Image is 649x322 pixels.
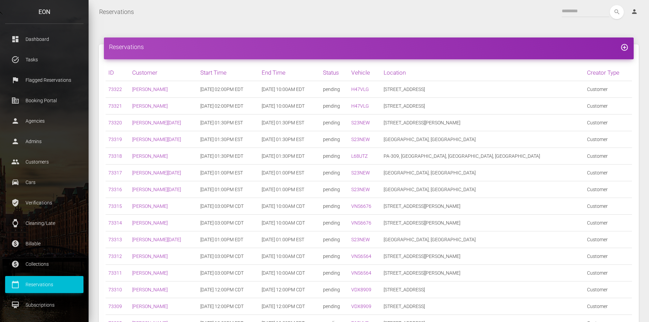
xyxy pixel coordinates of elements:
td: pending [320,248,349,265]
p: Cars [10,177,78,187]
td: Customer [584,198,632,215]
a: paid Collections [5,256,83,273]
td: pending [320,265,349,281]
th: Customer [129,64,198,81]
a: S23NEW [351,137,370,142]
a: [PERSON_NAME][DATE] [132,237,181,242]
a: 73310 [108,287,122,292]
td: pending [320,148,349,165]
td: Customer [584,148,632,165]
td: [GEOGRAPHIC_DATA], [GEOGRAPHIC_DATA] [381,131,585,148]
td: [DATE] 12:00PM CDT [259,298,320,315]
p: Cleaning/Late [10,218,78,228]
a: calendar_today Reservations [5,276,83,293]
td: Customer [584,114,632,131]
td: [DATE] 01:00PM EST [259,231,320,248]
a: VDX8909 [351,304,371,309]
td: pending [320,231,349,248]
td: [DATE] 01:30PM EST [198,131,259,148]
td: [STREET_ADDRESS][PERSON_NAME] [381,265,585,281]
a: 73311 [108,270,122,276]
td: [DATE] 02:00PM EDT [198,81,259,98]
td: [DATE] 02:00PM EDT [198,98,259,114]
a: [PERSON_NAME] [132,87,168,92]
td: pending [320,298,349,315]
td: pending [320,81,349,98]
a: [PERSON_NAME][DATE] [132,137,181,142]
a: S23NEW [351,170,370,175]
a: L68UTZ [351,153,368,159]
a: flag Flagged Reservations [5,72,83,89]
td: pending [320,165,349,181]
a: S23NEW [351,120,370,125]
td: Customer [584,231,632,248]
a: [PERSON_NAME] [132,254,168,259]
a: person [626,5,644,19]
td: [STREET_ADDRESS] [381,298,585,315]
a: VNS6564 [351,254,371,259]
a: 73317 [108,170,122,175]
a: drive_eta Cars [5,174,83,191]
td: Customer [584,131,632,148]
a: person Agencies [5,112,83,129]
td: [DATE] 01:00PM EST [259,165,320,181]
a: H47VLG [351,103,369,109]
th: Location [381,64,585,81]
a: S23NEW [351,187,370,192]
p: Reservations [10,279,78,290]
p: Billable [10,239,78,249]
td: [DATE] 01:00PM EST [198,181,259,198]
td: [GEOGRAPHIC_DATA], [GEOGRAPHIC_DATA] [381,181,585,198]
a: people Customers [5,153,83,170]
p: Collections [10,259,78,269]
td: [DATE] 12:00PM CDT [198,298,259,315]
td: Customer [584,181,632,198]
td: [DATE] 10:00AM CDT [259,248,320,265]
a: 73315 [108,203,122,209]
td: PA-309, [GEOGRAPHIC_DATA], [GEOGRAPHIC_DATA], [GEOGRAPHIC_DATA] [381,148,585,165]
a: 73318 [108,153,122,159]
td: [DATE] 10:00AM CDT [259,265,320,281]
td: [DATE] 01:30PM EDT [198,148,259,165]
a: H47VLG [351,87,369,92]
td: Customer [584,298,632,315]
a: [PERSON_NAME][DATE] [132,187,181,192]
i: add_circle_outline [620,43,629,51]
a: Reservations [99,3,134,20]
td: Customer [584,81,632,98]
a: VNS6676 [351,220,371,226]
td: pending [320,181,349,198]
p: Tasks [10,55,78,65]
td: [STREET_ADDRESS][PERSON_NAME] [381,114,585,131]
th: End Time [259,64,320,81]
a: [PERSON_NAME] [132,220,168,226]
td: [DATE] 01:00PM EST [259,181,320,198]
a: VDX8909 [351,287,371,292]
td: [DATE] 01:30PM EDT [259,148,320,165]
th: Start Time [198,64,259,81]
td: Customer [584,98,632,114]
td: [DATE] 10:00AM CDT [259,215,320,231]
p: Booking Portal [10,95,78,106]
a: [PERSON_NAME] [132,103,168,109]
a: S23NEW [351,237,370,242]
td: [DATE] 03:00PM CDT [198,198,259,215]
a: 73312 [108,254,122,259]
td: Customer [584,248,632,265]
td: [STREET_ADDRESS] [381,81,585,98]
a: add_circle_outline [620,43,629,50]
a: 73320 [108,120,122,125]
td: pending [320,198,349,215]
a: watch Cleaning/Late [5,215,83,232]
p: Verifications [10,198,78,208]
button: search [610,5,624,19]
a: corporate_fare Booking Portal [5,92,83,109]
td: [DATE] 10:00AM EDT [259,98,320,114]
td: pending [320,131,349,148]
th: Vehicle [349,64,381,81]
p: Admins [10,136,78,147]
a: person Admins [5,133,83,150]
a: 73319 [108,137,122,142]
td: [DATE] 01:00PM EST [198,165,259,181]
p: Dashboard [10,34,78,44]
